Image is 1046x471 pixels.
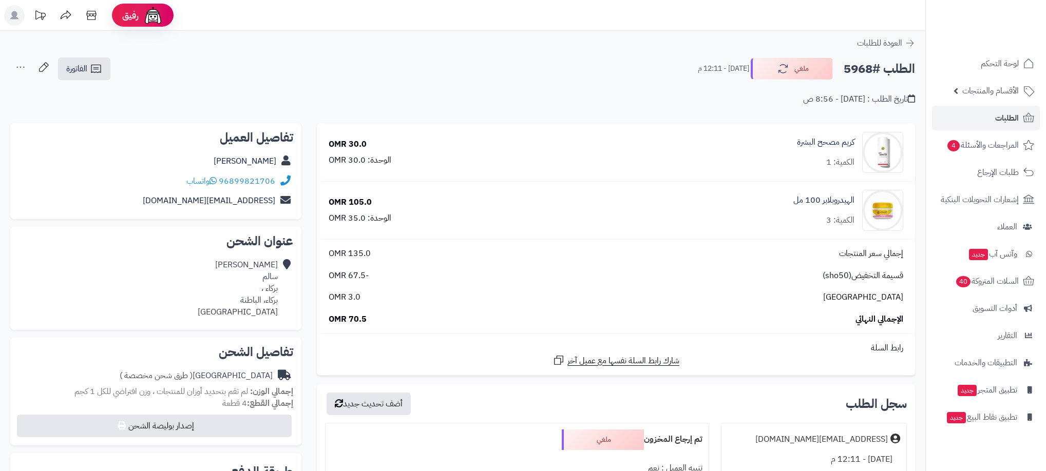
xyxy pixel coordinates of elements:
[797,136,854,148] a: كريم مصحح البشرة
[932,405,1040,429] a: تطبيق نقاط البيعجديد
[958,385,977,396] span: جديد
[27,5,53,28] a: تحديثات المنصة
[143,5,163,26] img: ai-face.png
[955,274,1019,288] span: السلات المتروكة
[329,313,367,325] span: 70.5 OMR
[941,192,1019,207] span: إشعارات التحويلات البنكية
[327,392,411,415] button: أضف تحديث جديد
[329,139,367,150] div: 30.0 OMR
[751,58,833,80] button: ملغي
[143,194,275,207] a: [EMAIL_ADDRESS][DOMAIN_NAME]
[553,354,679,367] a: شارك رابط السلة نفسها مع عميل آخر
[932,269,1040,293] a: السلات المتروكة40
[219,175,275,187] a: 96899821706
[186,175,217,187] a: واتساب
[932,378,1040,402] a: تطبيق المتجرجديد
[18,131,293,144] h2: تفاصيل العميل
[973,301,1017,316] span: أدوات التسويق
[58,57,110,80] a: الفاتورة
[932,160,1040,185] a: طلبات الإرجاع
[250,385,293,398] strong: إجمالي الوزن:
[321,342,911,354] div: رابط السلة
[17,415,292,437] button: إصدار بوليصة الشحن
[803,93,915,105] div: تاريخ الطلب : [DATE] - 8:56 ص
[793,194,854,206] a: الهيدروبلابر 100 مل
[932,51,1040,76] a: لوحة التحكم
[998,328,1017,343] span: التقارير
[857,37,915,49] a: العودة للطلبات
[18,346,293,358] h2: تفاصيل الشحن
[826,156,854,168] div: الكمية: 1
[698,64,749,74] small: [DATE] - 12:11 م
[947,412,966,423] span: جديد
[329,154,391,166] div: الوحدة: 30.0 OMR
[977,165,1019,180] span: طلبات الإرجاع
[857,37,902,49] span: العودة للطلبات
[329,212,391,224] div: الوحدة: 35.0 OMR
[728,449,900,469] div: [DATE] - 12:11 م
[567,355,679,367] span: شارك رابط السلة نفسها مع عميل آخر
[968,247,1017,261] span: وآتس آب
[995,111,1019,125] span: الطلبات
[932,323,1040,348] a: التقارير
[932,214,1040,239] a: العملاء
[981,56,1019,71] span: لوحة التحكم
[755,434,888,445] div: [EMAIL_ADDRESS][DOMAIN_NAME]
[66,63,87,75] span: الفاتورة
[962,84,1019,98] span: الأقسام والمنتجات
[222,397,293,409] small: 4 قطعة
[997,220,1017,234] span: العملاء
[946,138,1019,152] span: المراجعات والأسئلة
[846,398,907,410] h3: سجل الطلب
[247,397,293,409] strong: إجمالي القطع:
[839,248,903,260] span: إجمالي سعر المنتجات
[969,249,988,260] span: جديد
[329,270,369,282] span: -67.5 OMR
[863,132,903,173] img: 1739574034-cm4q23r2z0e1f01kldwat3g4p__D9_83_D8_B1_D9_8A_D9_85__D9_85_D8_B5_D8_AD_D8_AD__D8_A7_D9_...
[932,242,1040,266] a: وآتس آبجديد
[957,383,1017,397] span: تطبيق المتجر
[198,259,278,318] div: [PERSON_NAME] سالم بركاء ، بركاء، الباطنة [GEOGRAPHIC_DATA]
[214,155,276,167] a: [PERSON_NAME]
[120,370,273,382] div: [GEOGRAPHIC_DATA]
[932,296,1040,321] a: أدوات التسويق
[823,291,903,303] span: [GEOGRAPHIC_DATA]
[932,187,1040,212] a: إشعارات التحويلات البنكية
[855,313,903,325] span: الإجمالي النهائي
[823,270,903,282] span: قسيمة التخفيض(sho50)
[844,58,915,80] h2: الطلب #5968
[826,214,854,226] div: الكمية: 3
[74,385,248,398] span: لم تقم بتحديد أوزان للمنتجات ، وزن افتراضي للكل 1 كجم
[863,190,903,231] img: 1739576658-cm5o7h3k200cz01n3d88igawy_HYDROBALAPER_w-90x90.jpg
[955,356,1017,370] span: التطبيقات والخدمات
[956,276,971,288] span: 40
[329,197,372,208] div: 105.0 OMR
[932,106,1040,130] a: الطلبات
[946,410,1017,424] span: تطبيق نقاط البيع
[18,235,293,247] h2: عنوان الشحن
[644,433,702,445] b: تم إرجاع المخزون
[120,369,193,382] span: ( طرق شحن مخصصة )
[947,140,960,152] span: 4
[122,9,139,22] span: رفيق
[932,350,1040,375] a: التطبيقات والخدمات
[976,23,1036,45] img: logo-2.png
[932,133,1040,158] a: المراجعات والأسئلة4
[562,429,644,450] div: ملغي
[329,291,360,303] span: 3.0 OMR
[329,248,371,260] span: 135.0 OMR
